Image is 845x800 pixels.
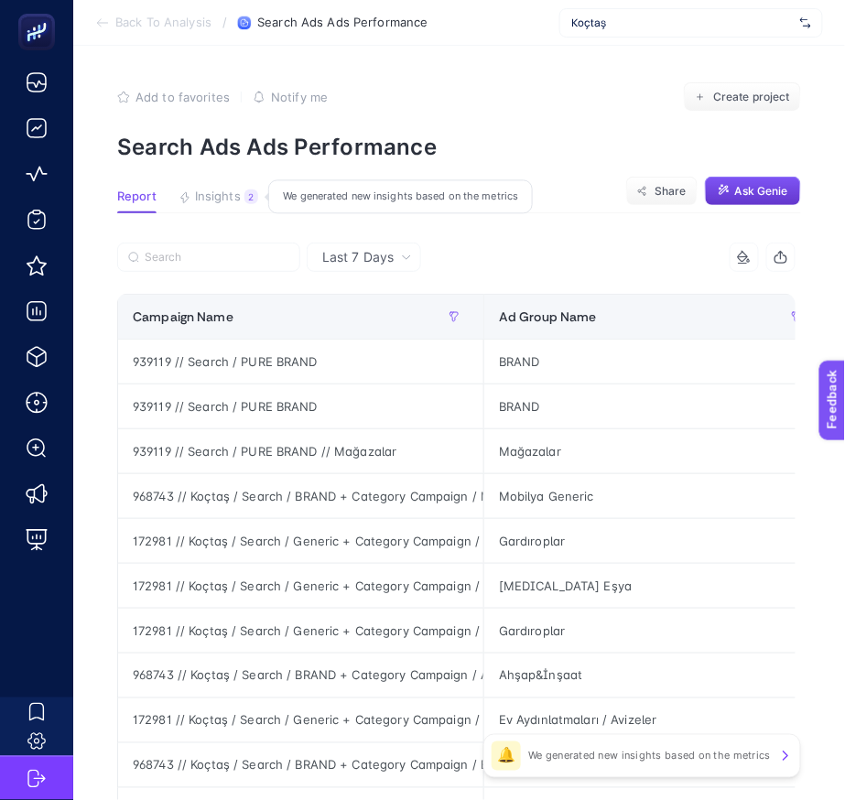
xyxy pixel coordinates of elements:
span: Insights [195,189,241,204]
button: Add to favorites [117,90,230,104]
span: Search Ads Ads Performance [257,16,428,30]
div: 172981 // Koçtaş / Search / Generic + Category Campaign / Mobilya / Gardırop (Broadmatch) [118,519,483,563]
span: / [222,15,227,29]
div: 968743 // Koçtaş / Search / BRAND + Category Campaign / Mobilya [118,474,483,518]
div: We generated new insights based on the metrics [268,180,533,214]
span: Create project [713,90,790,104]
div: 2 [244,189,258,204]
span: Back To Analysis [115,16,211,30]
button: Ask Genie [705,177,801,206]
span: Add to favorites [135,90,230,104]
p: Search Ads Ads Performance [117,134,801,160]
div: Gardıroplar [484,609,826,653]
span: Ad Group Name [499,309,597,324]
button: Notify me [253,90,328,104]
div: BRAND [484,340,826,384]
span: Koçtaş [571,16,793,30]
div: Gardıroplar [484,519,826,563]
div: 939119 // Search / PURE BRAND [118,340,483,384]
button: Create project [684,82,801,112]
div: 🔔 [492,741,521,771]
div: 172981 // Koçtaş / Search / Generic + Category Campaign / Aydınlatma ve Elektrik (Broadmatch) [118,698,483,742]
span: Feedback [11,5,70,20]
span: Share [655,184,687,199]
span: Campaign Name [133,309,233,324]
div: 939119 // Search / PURE BRAND // Mağazalar [118,429,483,473]
div: 968743 // Koçtaş / Search / BRAND + Category Campaign / Banyo [118,743,483,787]
div: Ev Aydınlatmaları / Avizeler [484,698,826,742]
div: Ahşap&İnşaat [484,654,826,697]
div: BRAND [484,384,826,428]
div: Mağazalar [484,429,826,473]
p: We generated new insights based on the metrics [528,749,771,763]
button: Share [626,177,698,206]
img: svg%3e [800,14,811,32]
div: 172981 // Koçtaş / Search / Generic + Category Campaign / Elektronik (Web) [118,564,483,608]
div: 172981 // Koçtaş / Search / Generic + Category Campaign / Mobilya / Gardırop (Broadmatch) [118,609,483,653]
div: Mobilya Generic [484,474,826,518]
span: Last 7 Days [322,248,394,266]
input: Search [145,251,289,265]
span: Ask Genie [735,184,788,199]
div: 939119 // Search / PURE BRAND [118,384,483,428]
div: 968743 // Koçtaş / Search / BRAND + Category Campaign / Aydınlatma & Hırdavat & Ahşap [118,654,483,697]
span: Notify me [271,90,328,104]
span: Report [117,189,157,204]
div: [MEDICAL_DATA] Eşya [484,564,826,608]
